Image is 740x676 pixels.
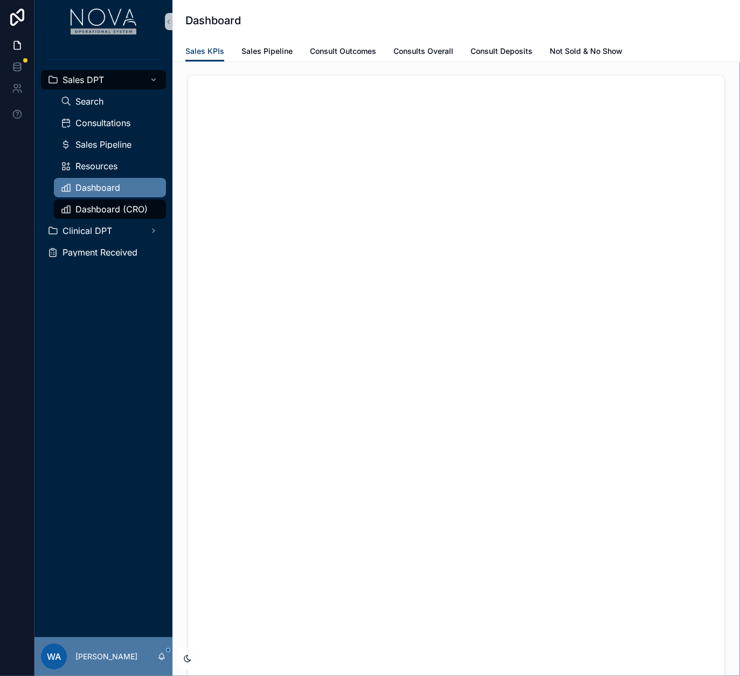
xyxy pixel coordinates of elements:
a: Consult Deposits [471,42,532,63]
span: Payment Received [63,248,137,257]
span: Sales Pipeline [241,46,293,57]
span: Consultations [75,119,130,127]
span: Consult Deposits [471,46,532,57]
a: Clinical DPT [41,221,166,240]
img: App logo [71,9,137,35]
a: Search [54,92,166,111]
span: Clinical DPT [63,226,112,235]
div: scrollable content [34,43,172,276]
span: Consult Outcomes [310,46,376,57]
span: Sales Pipeline [75,140,132,149]
span: WA [47,650,61,663]
span: Sales KPIs [185,46,224,57]
a: Consults Overall [393,42,453,63]
span: Not Sold & No Show [550,46,623,57]
a: Consult Outcomes [310,42,376,63]
a: Sales DPT [41,70,166,89]
a: Sales Pipeline [241,42,293,63]
a: Sales KPIs [185,42,224,62]
a: Resources [54,156,166,176]
span: Resources [75,162,117,170]
span: Consults Overall [393,46,453,57]
a: Sales Pipeline [54,135,166,154]
span: Search [75,97,103,106]
a: Consultations [54,113,166,133]
a: Dashboard [54,178,166,197]
span: Dashboard [75,183,120,192]
span: Dashboard (CRO) [75,205,148,213]
a: Dashboard (CRO) [54,199,166,219]
p: [PERSON_NAME] [75,651,137,662]
a: Not Sold & No Show [550,42,623,63]
span: Sales DPT [63,75,104,84]
h1: Dashboard [185,13,241,28]
a: Payment Received [41,243,166,262]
